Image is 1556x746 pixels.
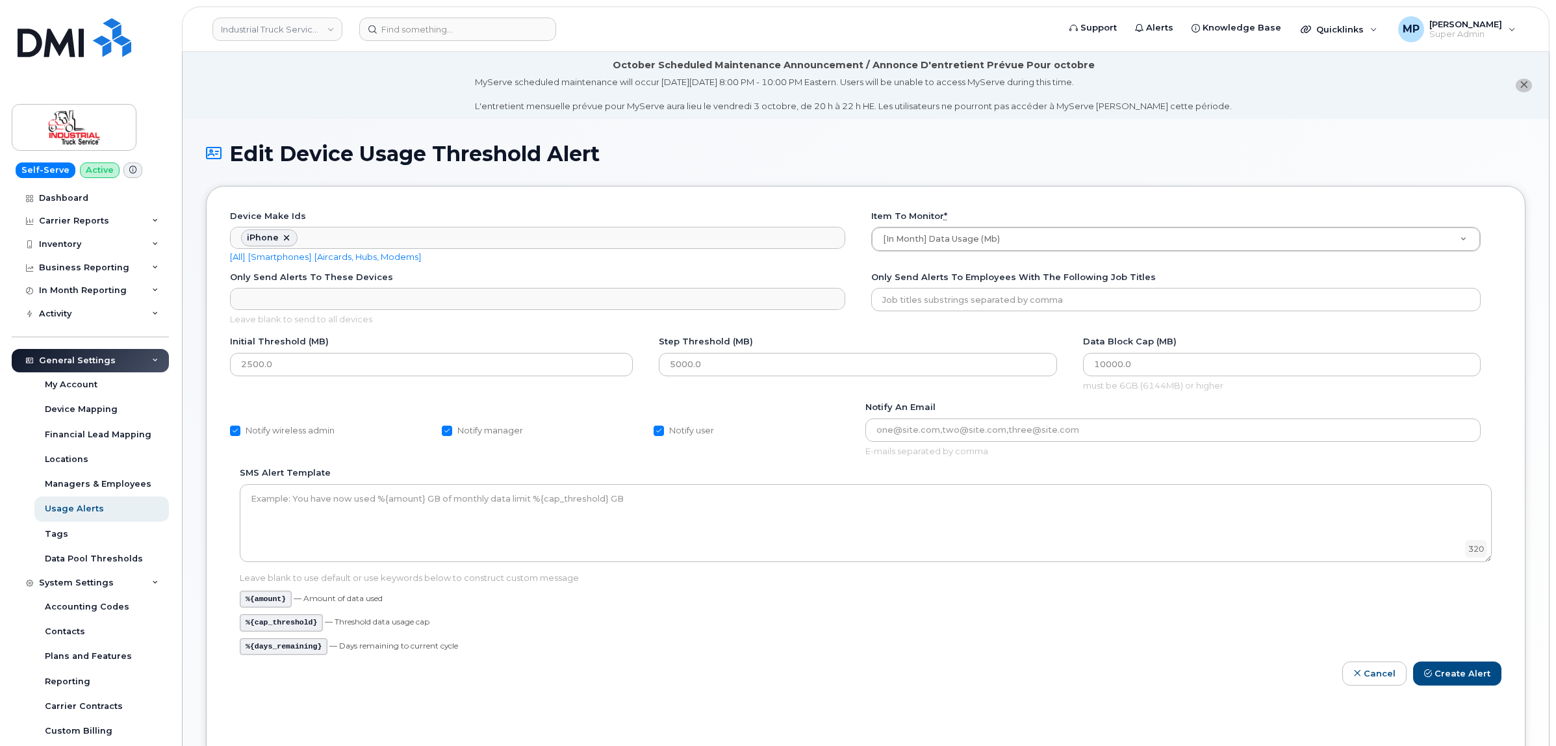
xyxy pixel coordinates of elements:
small: — Days remaining to current cycle [329,641,458,650]
label: Only send alerts to employees with the following Job Titles [871,271,1156,283]
button: close notification [1516,79,1532,92]
label: Notify manager [442,423,523,439]
span: must be 6GB (6144MB) or higher [1083,379,1481,392]
input: Notify user [654,426,664,436]
abbr: required [944,211,947,221]
span: [In Month] Data Usage (Mb) [883,234,1000,244]
a: Cancel [1342,662,1407,686]
input: Notify manager [442,426,452,436]
small: — Threshold data usage cap [325,617,429,626]
input: one@site.com,two@site.com,three@site.com [865,418,1481,442]
button: Create Alert [1413,662,1501,686]
h1: Edit Device Usage Threshold Alert [206,142,1525,165]
a: [In Month] Data Usage (Mb) [872,227,1481,251]
label: Item to monitor [871,210,947,222]
label: Device make ids [230,210,306,222]
input: Notify wireless admin [230,426,240,436]
a: [All] [230,251,245,262]
code: %{days_remaining} [240,638,327,655]
div: MyServe scheduled maintenance will occur [DATE][DATE] 8:00 PM - 10:00 PM Eastern. Users will be u... [475,76,1232,112]
a: [Aircards, Hubs, Modems] [314,251,421,262]
span: Leave blank to send to all devices [230,313,845,326]
label: Only send alerts to these Devices [230,271,393,283]
span: E-mails separated by comma [865,445,1481,457]
label: Notify wireless admin [230,423,335,439]
label: Data Block Cap (MB) [1083,335,1177,348]
code: %{amount} [240,591,292,608]
label: SMS alert template [240,467,331,479]
div: 320 [1465,540,1487,558]
a: [Smartphones] [248,251,311,262]
label: Notify user [654,423,714,439]
div: October Scheduled Maintenance Announcement / Annonce D'entretient Prévue Pour octobre [613,58,1095,72]
small: — Amount of data used [294,593,383,603]
label: Step Threshold (MB) [659,335,753,348]
span: iPhone [247,233,279,242]
label: Notify an email [865,401,936,413]
input: Job titles substrings separated by comma [871,288,1481,311]
label: Initial Threshold (MB) [230,335,329,348]
p: Leave blank to use default or use keywords below to construct custom message [240,572,1492,584]
code: %{cap_threshold} [240,614,323,631]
